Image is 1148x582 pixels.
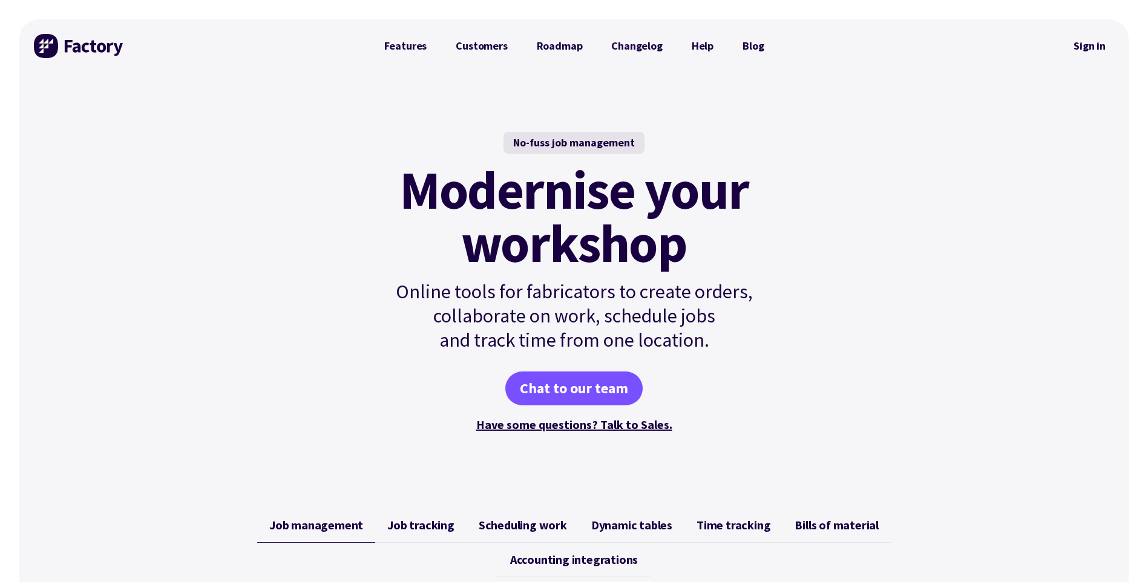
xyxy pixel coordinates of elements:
span: Dynamic tables [591,518,672,532]
a: Changelog [597,34,677,58]
a: Roadmap [522,34,597,58]
a: Help [677,34,728,58]
span: Bills of material [795,518,879,532]
span: Time tracking [697,518,770,532]
mark: Modernise your workshop [399,163,749,270]
span: Job management [269,518,363,532]
a: Features [370,34,442,58]
nav: Primary Navigation [370,34,779,58]
a: Customers [441,34,522,58]
a: Have some questions? Talk to Sales. [476,417,672,432]
span: Scheduling work [479,518,567,532]
span: Job tracking [387,518,454,532]
a: Sign in [1065,32,1114,60]
a: Blog [728,34,778,58]
div: No-fuss job management [503,132,645,154]
a: Chat to our team [505,371,643,405]
p: Online tools for fabricators to create orders, collaborate on work, schedule jobs and track time ... [370,280,779,352]
nav: Secondary Navigation [1065,32,1114,60]
span: Accounting integrations [510,552,638,567]
img: Factory [34,34,125,58]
